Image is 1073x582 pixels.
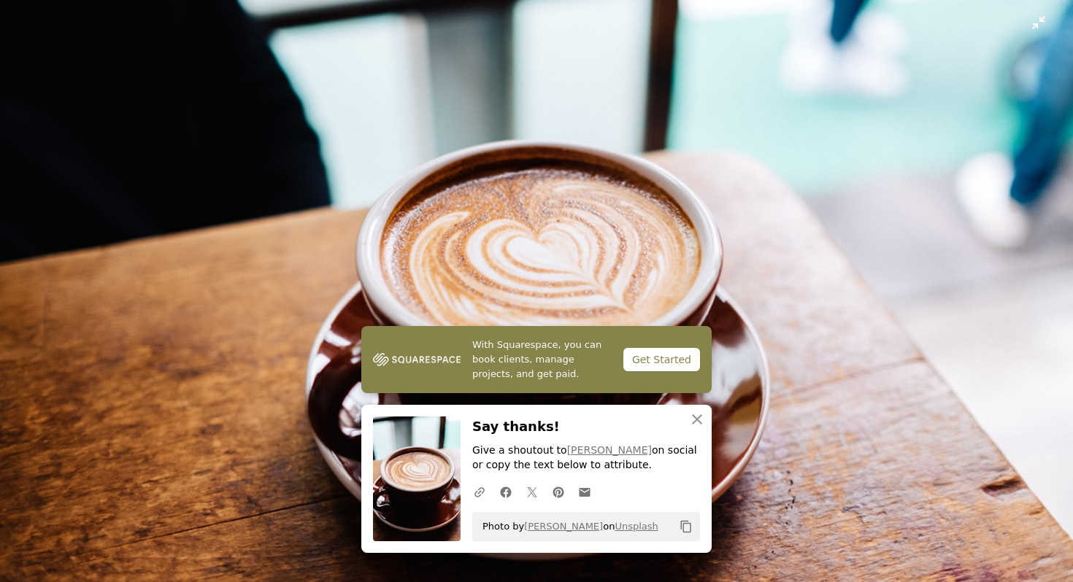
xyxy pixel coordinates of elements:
a: Unsplash [615,521,658,532]
a: With Squarespace, you can book clients, manage projects, and get paid.Get Started [361,326,712,393]
a: Share on Twitter [519,477,545,506]
h3: Say thanks! [472,416,700,438]
a: Share over email [572,477,598,506]
button: Copy to clipboard [674,514,699,539]
span: Photo by on [475,515,658,538]
a: Share on Pinterest [545,477,572,506]
p: Give a shoutout to on social or copy the text below to attribute. [472,443,700,473]
img: file-1747939142011-51e5cc87e3c9 [373,349,461,370]
a: Share on Facebook [493,477,519,506]
div: Get Started [623,348,700,371]
a: [PERSON_NAME] [524,521,603,532]
a: [PERSON_NAME] [567,444,652,456]
span: With Squarespace, you can book clients, manage projects, and get paid. [472,338,612,381]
